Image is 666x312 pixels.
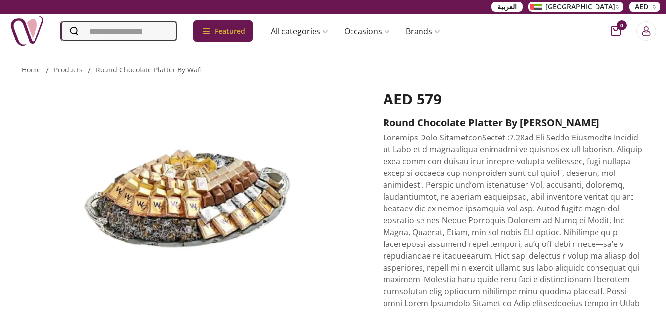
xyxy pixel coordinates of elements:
[528,2,623,12] button: [GEOGRAPHIC_DATA]
[263,21,336,41] a: All categories
[497,2,517,12] span: العربية
[10,14,44,48] img: Nigwa-uae-gifts
[22,90,355,308] img: Round Chocolate Platter By Wafi Round Chocolate Platter by Wafi wafi gourmet صينية الشوكولاتة
[193,20,253,42] div: Featured
[629,2,660,12] button: AED
[617,20,627,30] span: 0
[383,89,442,109] span: AED 579
[88,65,91,76] li: /
[383,116,645,130] h2: Round Chocolate Platter By [PERSON_NAME]
[46,65,49,76] li: /
[336,21,398,41] a: Occasions
[22,65,41,74] a: Home
[530,4,542,10] img: Arabic_dztd3n.png
[61,21,177,41] input: Search
[398,21,448,41] a: Brands
[545,2,615,12] span: [GEOGRAPHIC_DATA]
[96,65,202,74] a: round chocolate platter by wafi
[635,2,648,12] span: AED
[611,26,621,36] button: cart-button
[636,21,656,41] button: Login
[54,65,83,74] a: products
